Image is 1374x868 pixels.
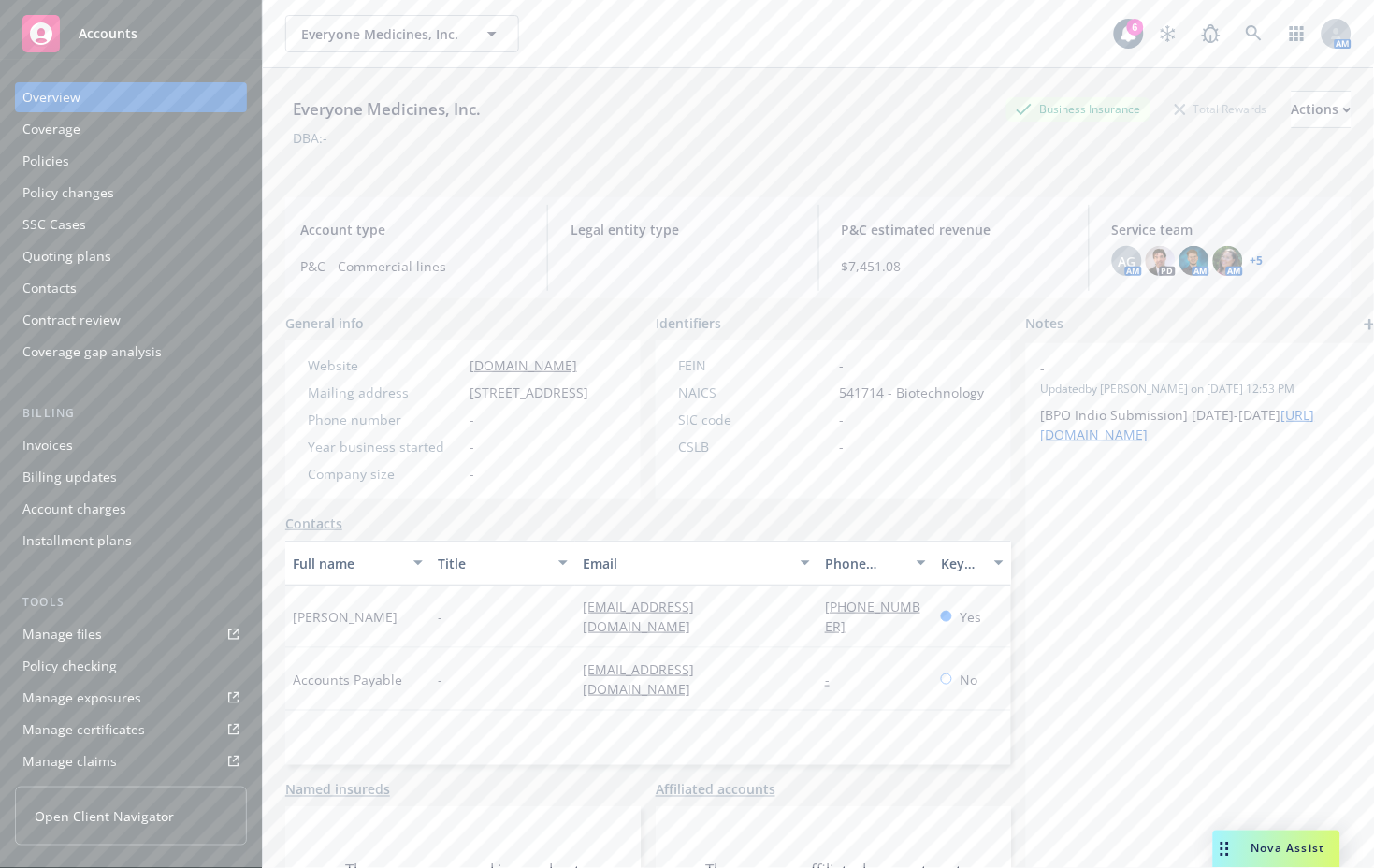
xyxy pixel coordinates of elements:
span: Accounts Payable [293,670,402,689]
div: Account charges [22,494,126,524]
button: Nova Assist [1213,831,1340,868]
span: Legal entity type [571,220,795,239]
div: Actions [1292,92,1352,127]
div: Manage files [22,619,102,649]
a: Affiliated accounts [656,780,775,800]
div: Full name [293,554,402,573]
div: DBA: - [293,128,327,148]
span: Updated by [PERSON_NAME] on [DATE] 12:53 PM [1041,381,1367,398]
span: Nova Assist [1251,841,1325,857]
a: [EMAIL_ADDRESS][DOMAIN_NAME] [583,660,705,698]
div: Contract review [22,305,121,335]
span: P&C estimated revenue [842,220,1066,239]
a: - [825,671,845,688]
span: - [840,437,845,456]
img: photo [1179,246,1209,276]
div: 6 [1127,19,1144,36]
a: [EMAIL_ADDRESS][DOMAIN_NAME] [583,598,705,635]
a: SSC Cases [15,210,247,239]
div: Invoices [22,430,73,460]
span: - [470,410,474,429]
span: - [470,437,474,456]
span: - [1041,358,1318,378]
a: Quoting plans [15,241,247,271]
span: - [438,670,442,689]
a: Coverage gap analysis [15,337,247,367]
span: Service team [1112,220,1337,239]
span: - [470,464,474,484]
span: $7,451.08 [842,256,1066,276]
button: Key contact [933,541,1011,586]
img: photo [1146,246,1176,276]
a: Coverage [15,114,247,144]
span: AG [1118,252,1135,271]
span: - [840,410,845,429]
div: Company size [308,464,462,484]
span: Yes [960,607,981,627]
p: [BPO Indio Submission] [DATE]-[DATE] [1041,405,1367,444]
div: Manage certificates [22,715,145,745]
div: Phone number [825,554,905,573]
button: Title [430,541,575,586]
div: Everyone Medicines, Inc. [285,97,488,122]
span: Open Client Navigator [35,806,174,826]
div: SIC code [678,410,832,429]
span: - [840,355,845,375]
span: 541714 - Biotechnology [840,383,985,402]
a: Account charges [15,494,247,524]
span: Accounts [79,26,137,41]
a: Policy changes [15,178,247,208]
div: FEIN [678,355,832,375]
div: Website [308,355,462,375]
div: Policy changes [22,178,114,208]
a: Accounts [15,7,247,60]
a: Billing updates [15,462,247,492]
div: Total Rewards [1165,97,1277,121]
a: Contacts [15,273,247,303]
a: Manage exposures [15,683,247,713]
div: NAICS [678,383,832,402]
a: Contacts [285,514,342,533]
div: SSC Cases [22,210,86,239]
div: Phone number [308,410,462,429]
div: Manage claims [22,746,117,776]
div: Contacts [22,273,77,303]
button: Email [575,541,817,586]
div: Policies [22,146,69,176]
div: Coverage [22,114,80,144]
a: [PHONE_NUMBER] [825,598,920,635]
a: Manage files [15,619,247,649]
div: Mailing address [308,383,462,402]
div: Coverage gap analysis [22,337,162,367]
a: Contract review [15,305,247,335]
a: Overview [15,82,247,112]
span: Everyone Medicines, Inc. [301,24,463,44]
a: Policies [15,146,247,176]
div: Quoting plans [22,241,111,271]
div: Policy checking [22,651,117,681]
button: Phone number [817,541,933,586]
span: No [960,670,977,689]
a: Policy checking [15,651,247,681]
a: Installment plans [15,526,247,556]
div: Tools [15,593,247,612]
div: Title [438,554,547,573]
span: [STREET_ADDRESS] [470,383,588,402]
span: General info [285,313,364,333]
span: Notes [1026,313,1064,336]
div: Manage exposures [22,683,141,713]
a: Report a Bug [1193,15,1230,52]
div: Year business started [308,437,462,456]
a: Switch app [1279,15,1316,52]
span: Account type [300,220,525,239]
span: Identifiers [656,313,721,333]
img: photo [1213,246,1243,276]
a: Named insureds [285,780,390,800]
a: Invoices [15,430,247,460]
span: P&C - Commercial lines [300,256,525,276]
div: CSLB [678,437,832,456]
button: Full name [285,541,430,586]
a: Stop snowing [1150,15,1187,52]
button: Actions [1292,91,1352,128]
